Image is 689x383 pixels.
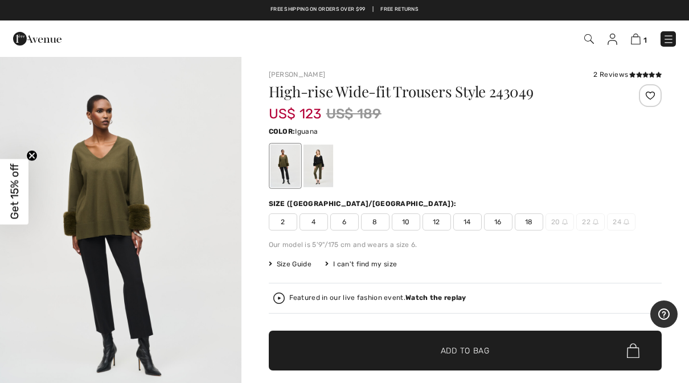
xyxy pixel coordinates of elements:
span: Size Guide [269,259,311,269]
img: My Info [608,34,617,45]
span: 14 [453,213,482,230]
span: 1 [643,36,647,44]
img: Menu [663,34,674,45]
button: Add to Bag [269,331,662,370]
img: ring-m.svg [624,219,629,225]
span: 8 [361,213,389,230]
img: Shopping Bag [631,34,641,44]
span: 20 [546,213,574,230]
span: 6 [330,213,359,230]
span: 2 [269,213,297,230]
a: 1 [631,32,647,46]
div: Iguana [303,145,333,187]
a: Free Returns [380,6,419,14]
div: Black [270,145,300,187]
img: Bag.svg [627,343,639,358]
div: I can't find my size [325,259,397,269]
span: Iguana [295,127,318,135]
button: Close teaser [26,150,38,161]
img: ring-m.svg [593,219,598,225]
span: Get 15% off [8,164,21,220]
span: 12 [423,213,451,230]
span: US$ 123 [269,94,322,122]
div: 2 Reviews [593,69,662,80]
span: Add to Bag [441,345,490,357]
span: 16 [484,213,512,230]
img: Watch the replay [273,293,285,304]
img: Search [584,34,594,44]
a: [PERSON_NAME] [269,71,326,79]
span: US$ 189 [326,104,382,124]
iframe: Opens a widget where you can find more information [650,300,678,329]
span: 24 [607,213,635,230]
span: Color: [269,127,296,135]
img: 1ère Avenue [13,27,61,50]
div: Featured in our live fashion event. [289,294,466,302]
span: 18 [515,213,543,230]
span: | [372,6,374,14]
span: 22 [576,213,605,230]
span: 10 [392,213,420,230]
div: Size ([GEOGRAPHIC_DATA]/[GEOGRAPHIC_DATA]): [269,199,459,209]
span: 4 [300,213,328,230]
strong: Watch the replay [405,294,466,302]
a: 1ère Avenue [13,32,61,43]
img: ring-m.svg [562,219,568,225]
h1: High-rise Wide-fit Trousers Style 243049 [269,84,596,99]
a: Free shipping on orders over $99 [270,6,366,14]
div: Our model is 5'9"/175 cm and wears a size 6. [269,240,662,250]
